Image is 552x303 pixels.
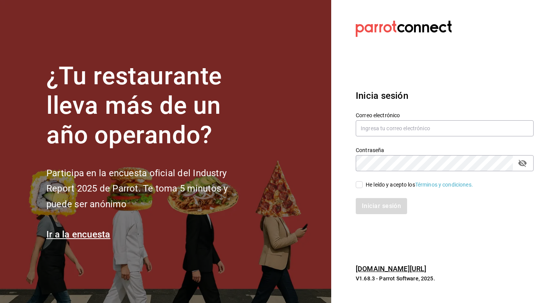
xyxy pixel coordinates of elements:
[356,113,534,118] label: Correo electrónico
[516,157,529,170] button: passwordField
[46,229,110,240] a: Ir a la encuesta
[356,120,534,136] input: Ingresa tu correo electrónico
[356,275,534,282] p: V1.68.3 - Parrot Software, 2025.
[356,147,534,153] label: Contraseña
[415,182,473,188] a: Términos y condiciones.
[46,165,253,212] h2: Participa en la encuesta oficial del Industry Report 2025 de Parrot. Te toma 5 minutos y puede se...
[356,89,534,103] h3: Inicia sesión
[366,181,473,189] div: He leído y acepto los
[356,265,426,273] a: [DOMAIN_NAME][URL]
[46,62,253,150] h1: ¿Tu restaurante lleva más de un año operando?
